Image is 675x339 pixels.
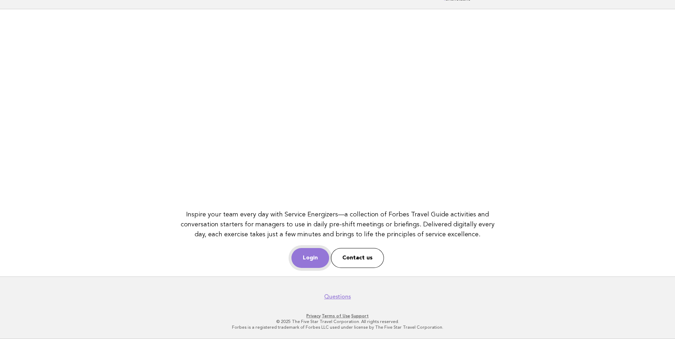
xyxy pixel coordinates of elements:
[120,324,555,330] p: Forbes is a registered trademark of Forbes LLC used under license by The Five Star Travel Corpora...
[331,248,384,268] a: Contact us
[177,210,498,240] p: Inspire your team every day with Service Energizers—a collection of Forbes Travel Guide activitie...
[291,248,329,268] a: Login
[306,313,321,318] a: Privacy
[120,313,555,319] p: · ·
[324,293,351,300] a: Questions
[322,313,350,318] a: Terms of Use
[351,313,369,318] a: Support
[177,18,498,198] iframe: YouTube video player
[120,319,555,324] p: © 2025 The Five Star Travel Corporation. All rights reserved.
